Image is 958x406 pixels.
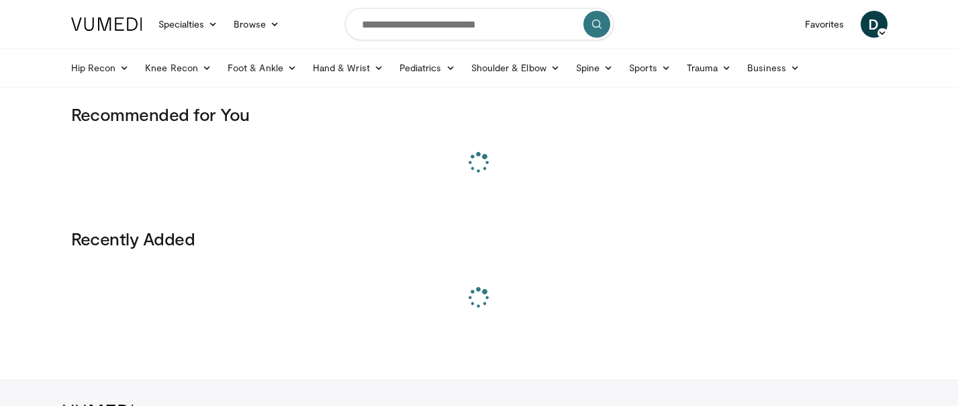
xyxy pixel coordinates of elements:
[391,54,463,81] a: Pediatrics
[63,54,138,81] a: Hip Recon
[797,11,853,38] a: Favorites
[305,54,391,81] a: Hand & Wrist
[71,104,888,125] h3: Recommended for You
[679,54,740,81] a: Trauma
[463,54,568,81] a: Shoulder & Elbow
[150,11,226,38] a: Specialties
[220,54,305,81] a: Foot & Ankle
[621,54,679,81] a: Sports
[71,17,142,31] img: VuMedi Logo
[137,54,220,81] a: Knee Recon
[739,54,808,81] a: Business
[345,8,614,40] input: Search topics, interventions
[568,54,621,81] a: Spine
[71,228,888,249] h3: Recently Added
[226,11,287,38] a: Browse
[861,11,888,38] a: D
